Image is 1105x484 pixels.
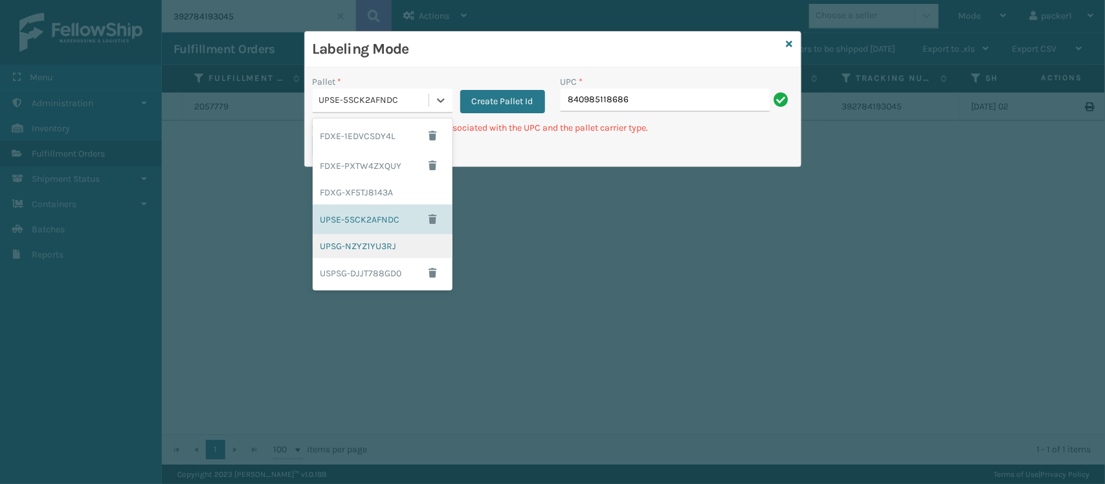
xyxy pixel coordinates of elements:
[313,121,793,135] p: Can't find any fulfillment orders associated with the UPC and the pallet carrier type.
[313,234,452,258] div: UPSG-NZYZ1YU3RJ
[313,181,452,204] div: FDXG-XF5TJ8143A
[561,75,583,89] label: UPC
[313,204,452,234] div: UPSE-5SCK2AFNDC
[313,39,781,59] h3: Labeling Mode
[460,90,545,113] button: Create Pallet Id
[313,258,452,288] div: USPSG-DJJT788GD0
[313,75,342,89] label: Pallet
[319,94,430,107] div: UPSE-5SCK2AFNDC
[313,121,452,151] div: FDXE-1EDVCSDY4L
[313,151,452,181] div: FDXE-PXTW4ZXQUY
